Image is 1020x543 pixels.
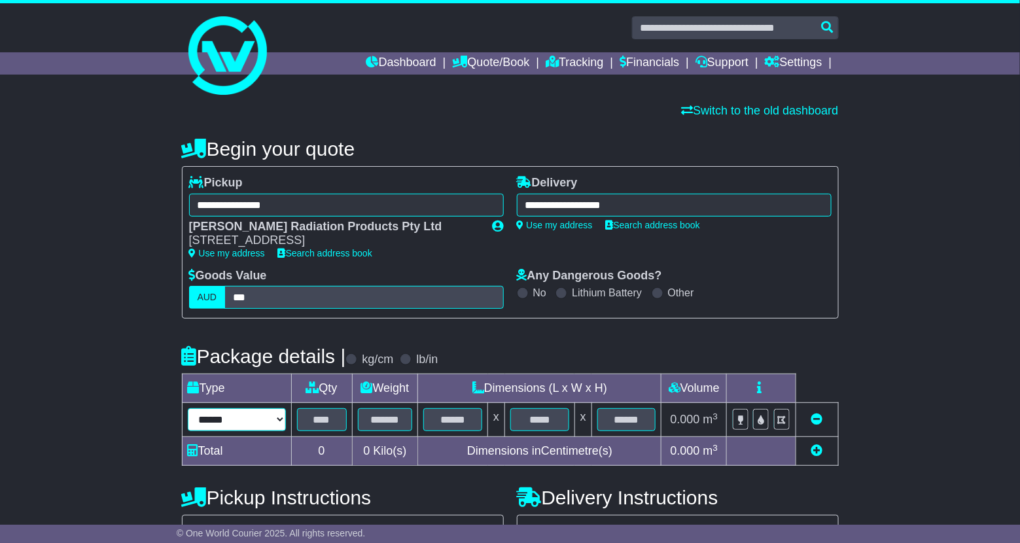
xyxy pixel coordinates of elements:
a: Use my address [189,248,265,258]
div: [PERSON_NAME] Radiation Products Pty Ltd [189,220,480,234]
label: Delivery [517,176,578,190]
a: Switch to the old dashboard [681,104,838,117]
h4: Pickup Instructions [182,487,504,508]
label: No [533,287,546,299]
span: 0 [363,444,370,457]
td: x [574,403,591,437]
label: Other [668,287,694,299]
h4: Delivery Instructions [517,487,839,508]
td: Weight [352,374,418,403]
span: 0.000 [671,444,700,457]
h4: Package details | [182,345,346,367]
span: 0.000 [671,413,700,426]
td: Dimensions in Centimetre(s) [418,437,661,466]
span: © One World Courier 2025. All rights reserved. [177,528,366,538]
a: Add new item [811,444,823,457]
h4: Begin your quote [182,138,839,160]
label: AUD [189,286,226,309]
a: Tracking [546,52,603,75]
label: lb/in [416,353,438,367]
td: x [488,403,505,437]
label: kg/cm [362,353,393,367]
a: Search address book [606,220,700,230]
span: m [703,444,718,457]
td: 0 [291,437,352,466]
sup: 3 [713,412,718,421]
label: Pickup [189,176,243,190]
a: Dashboard [366,52,436,75]
a: Support [695,52,748,75]
td: Kilo(s) [352,437,418,466]
td: Volume [661,374,727,403]
a: Settings [765,52,822,75]
td: Dimensions (L x W x H) [418,374,661,403]
label: Goods Value [189,269,267,283]
sup: 3 [713,443,718,453]
a: Use my address [517,220,593,230]
label: Any Dangerous Goods? [517,269,662,283]
td: Qty [291,374,352,403]
td: Total [182,437,291,466]
span: m [703,413,718,426]
label: Lithium Battery [572,287,642,299]
a: Quote/Book [452,52,529,75]
a: Remove this item [811,413,823,426]
a: Financials [620,52,679,75]
div: [STREET_ADDRESS] [189,234,480,248]
a: Search address book [278,248,372,258]
td: Type [182,374,291,403]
